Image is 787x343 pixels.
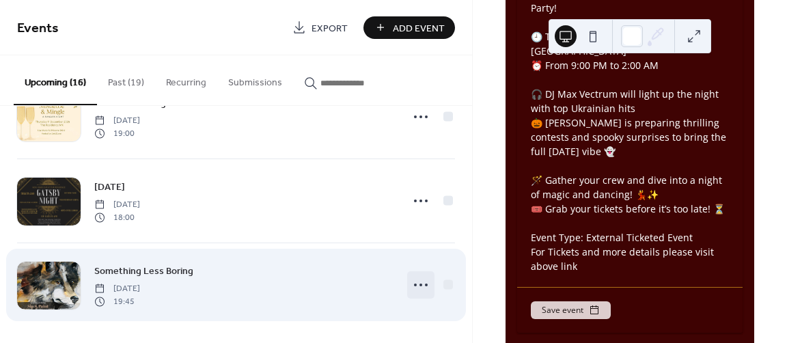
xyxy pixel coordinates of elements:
span: [DATE] [94,199,140,211]
span: [DATE] [94,115,140,127]
button: Save event [531,301,611,319]
a: Something Less Boring [94,263,193,279]
span: [DATE] [94,283,140,295]
span: 19:00 [94,127,140,139]
button: Add Event [363,16,455,39]
span: Export [312,21,348,36]
button: Submissions [217,55,293,104]
a: [DATE] [94,179,125,195]
a: Export [282,16,358,39]
span: Add Event [393,21,445,36]
span: Events [17,15,59,42]
button: Upcoming (16) [14,55,97,105]
button: Recurring [155,55,217,104]
span: [DATE] [94,180,125,195]
span: 18:00 [94,211,140,223]
span: Something Less Boring [94,264,193,279]
span: 19:45 [94,295,140,307]
button: Past (19) [97,55,155,104]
